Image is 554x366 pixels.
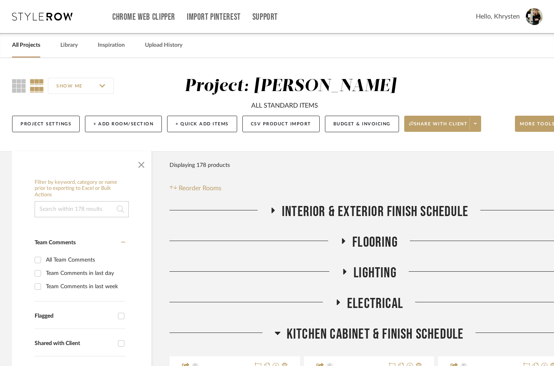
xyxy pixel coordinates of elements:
button: Project Settings [12,116,80,132]
span: Reorder Rooms [179,183,221,193]
a: Library [60,40,78,51]
span: Share with client [409,121,468,133]
button: Budget & Invoicing [325,116,399,132]
button: + Add Room/Section [85,116,162,132]
span: Flooring [352,234,398,251]
div: Displaying 178 products [170,157,230,173]
h6: Filter by keyword, category or name prior to exporting to Excel or Bulk Actions [35,179,129,198]
button: + Quick Add Items [167,116,237,132]
span: Hello, Khrysten [476,12,520,21]
button: Close [133,155,149,171]
a: Import Pinterest [187,14,241,21]
div: Team Comments in last day [46,267,123,280]
a: All Projects [12,40,40,51]
span: Team Comments [35,240,76,245]
a: Inspiration [98,40,125,51]
button: Share with client [404,116,482,132]
span: Kitchen Cabinet & Finish Schedule [287,326,464,343]
input: Search within 178 results [35,201,129,217]
div: Flagged [35,313,114,320]
a: Support [252,14,278,21]
div: Shared with Client [35,340,114,347]
span: Electrical [347,295,403,312]
a: Chrome Web Clipper [112,14,175,21]
button: CSV Product Import [242,116,320,132]
a: Upload History [145,40,182,51]
span: Lighting [353,264,397,282]
div: All Team Comments [46,254,123,266]
div: Project: [PERSON_NAME] [184,78,396,95]
span: Interior & Exterior Finish Schedule [282,203,468,220]
div: Team Comments in last week [46,280,123,293]
button: Reorder Rooms [170,183,221,193]
img: avatar [526,8,543,25]
div: ALL STANDARD ITEMS [251,101,318,110]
